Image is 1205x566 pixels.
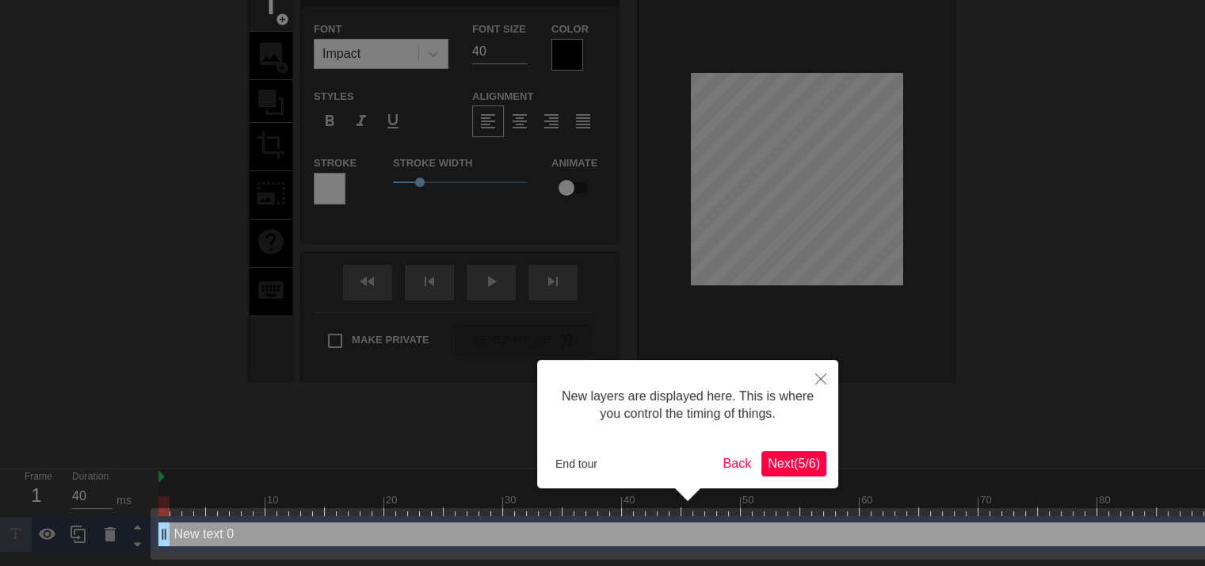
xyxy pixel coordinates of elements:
div: New layers are displayed here. This is where you control the timing of things. [549,372,826,439]
button: Close [803,360,838,396]
button: Back [717,451,758,476]
span: Next ( 5 / 6 ) [768,457,820,470]
button: Next [761,451,826,476]
button: End tour [549,452,604,476]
